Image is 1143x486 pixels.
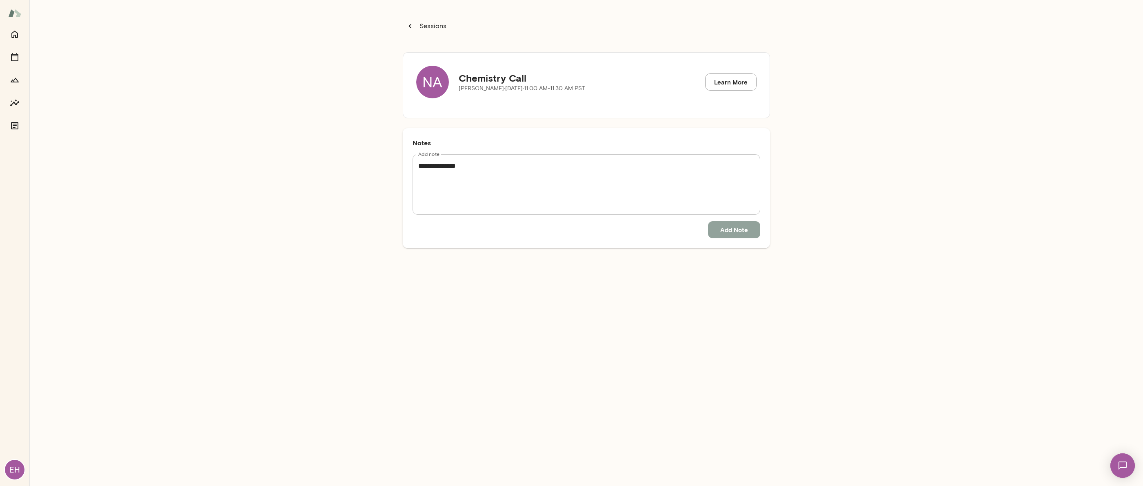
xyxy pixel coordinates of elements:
div: EH [5,460,24,479]
h6: Notes [413,138,760,148]
button: Documents [7,118,23,134]
button: Growth Plan [7,72,23,88]
button: Insights [7,95,23,111]
a: Learn More [705,73,757,91]
button: Add Note [708,221,760,238]
p: [PERSON_NAME] · [DATE] · 11:00 AM-11:30 AM PST [459,84,585,93]
h5: Chemistry Call [459,71,585,84]
p: Sessions [418,21,446,31]
div: NA [416,66,449,98]
button: Sessions [7,49,23,65]
img: Mento [8,5,21,21]
button: Sessions [403,18,451,34]
button: Home [7,26,23,42]
label: Add note [418,151,439,158]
